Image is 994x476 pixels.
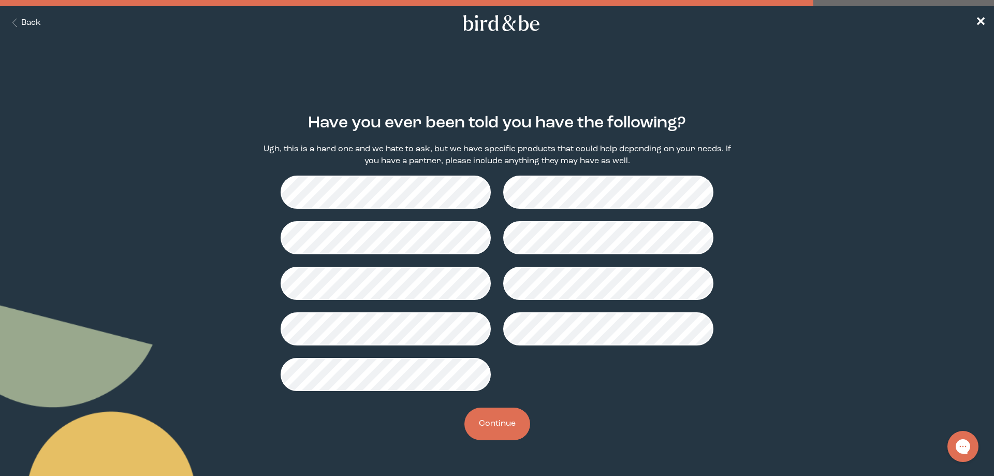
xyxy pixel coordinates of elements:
[308,111,686,135] h2: Have you ever been told you have the following?
[975,14,986,32] a: ✕
[942,427,984,466] iframe: Gorgias live chat messenger
[464,408,530,440] button: Continue
[257,143,737,167] p: Ugh, this is a hard one and we hate to ask, but we have specific products that could help dependi...
[8,17,41,29] button: Back Button
[975,17,986,29] span: ✕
